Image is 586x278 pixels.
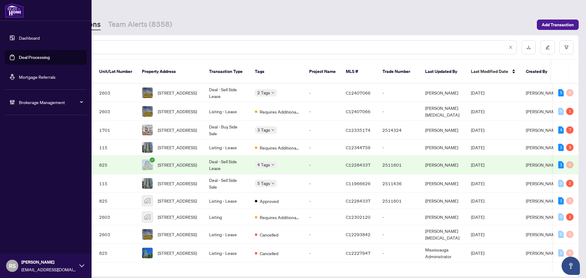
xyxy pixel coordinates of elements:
th: Property Address [137,60,204,84]
td: Deal - Buy Side Sale [204,121,250,139]
th: Project Name [304,60,341,84]
span: [DATE] [471,198,484,204]
td: - [378,84,420,102]
th: Trade Number [378,60,420,84]
img: thumbnail-img [142,88,153,98]
div: 1 [558,197,564,204]
span: [STREET_ADDRESS] [158,127,197,133]
div: 0 [566,161,573,168]
span: Brokerage Management [19,99,82,106]
span: [STREET_ADDRESS] [158,108,197,115]
img: thumbnail-img [142,178,153,189]
span: C12407066 [346,109,371,114]
td: Listing - Lease [204,102,250,121]
span: C12284337 [346,162,371,168]
td: - [304,244,341,262]
a: Team Alerts (8358) [108,19,172,30]
th: Last Modified Date [466,60,521,84]
td: 115 [94,139,137,156]
span: C12344759 [346,145,371,150]
span: Last Modified Date [471,68,508,75]
td: 2511436 [378,174,420,193]
img: thumbnail-img [142,212,153,222]
span: down [271,128,274,132]
img: thumbnail-img [142,196,153,206]
td: [PERSON_NAME][MEDICAL_DATA] [420,102,466,121]
span: check-circle [150,157,155,162]
td: [PERSON_NAME] [420,174,466,193]
span: [STREET_ADDRESS] [158,250,197,256]
span: [STREET_ADDRESS] [158,197,197,204]
span: [DATE] [471,145,484,150]
span: Requires Additional Docs [260,108,299,115]
div: 0 [558,108,564,115]
td: [PERSON_NAME] [420,156,466,174]
img: thumbnail-img [142,106,153,117]
td: - [304,174,341,193]
span: [DATE] [471,109,484,114]
span: C12302120 [346,214,371,220]
img: thumbnail-img [142,248,153,258]
td: [PERSON_NAME] [420,121,466,139]
span: Requires Additional Docs [260,144,299,151]
span: [DATE] [471,232,484,237]
a: Dashboard [19,35,40,41]
span: C12293842 [346,232,371,237]
td: 2603 [94,102,137,121]
span: C12284337 [346,198,371,204]
td: Deal - Sell Side Sale [204,174,250,193]
span: 3 Tags [257,126,270,133]
td: 2603 [94,209,137,225]
td: Listing - Lease [204,193,250,209]
span: [STREET_ADDRESS] [158,89,197,96]
img: thumbnail-img [142,160,153,170]
span: [EMAIL_ADDRESS][DOMAIN_NAME] [21,266,76,273]
td: - [304,121,341,139]
span: [PERSON_NAME] [526,181,559,186]
div: 1 [558,161,564,168]
td: Deal - Sell Side Lease [204,84,250,102]
span: [PERSON_NAME] [526,214,559,220]
div: 0 [566,197,573,204]
img: logo [5,3,24,18]
div: 0 [558,213,564,221]
td: 2514324 [378,121,420,139]
span: close [508,45,513,49]
td: - [378,244,420,262]
span: C12335174 [346,127,371,133]
span: [DATE] [471,214,484,220]
span: [DATE] [471,162,484,168]
span: Cancelled [260,231,278,238]
td: - [304,84,341,102]
span: [STREET_ADDRESS] [158,214,197,220]
span: [PERSON_NAME] [21,259,76,265]
span: [DATE] [471,250,484,256]
td: [PERSON_NAME] [420,139,466,156]
td: 2603 [94,84,137,102]
span: [STREET_ADDRESS] [158,231,197,238]
button: filter [559,40,573,54]
span: C12407066 [346,90,371,96]
div: 4 [558,126,564,134]
div: 0 [566,231,573,238]
a: Mortgage Referrals [19,74,56,80]
td: 825 [94,193,137,209]
span: [STREET_ADDRESS] [158,180,197,187]
td: - [304,139,341,156]
div: 0 [558,180,564,187]
div: 1 [558,144,564,151]
span: [PERSON_NAME] [526,127,559,133]
td: 2511601 [378,193,420,209]
th: MLS # [341,60,378,84]
span: down [271,182,274,185]
td: Listing [204,209,250,225]
div: 3 [566,144,573,151]
td: Listing - Lease [204,225,250,244]
div: 1 [566,213,573,221]
img: thumbnail-img [142,125,153,135]
td: 825 [94,156,137,174]
span: [DATE] [471,127,484,133]
div: 7 [566,126,573,134]
th: Created By [521,60,558,84]
td: Mississauga Administrator [420,244,466,262]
